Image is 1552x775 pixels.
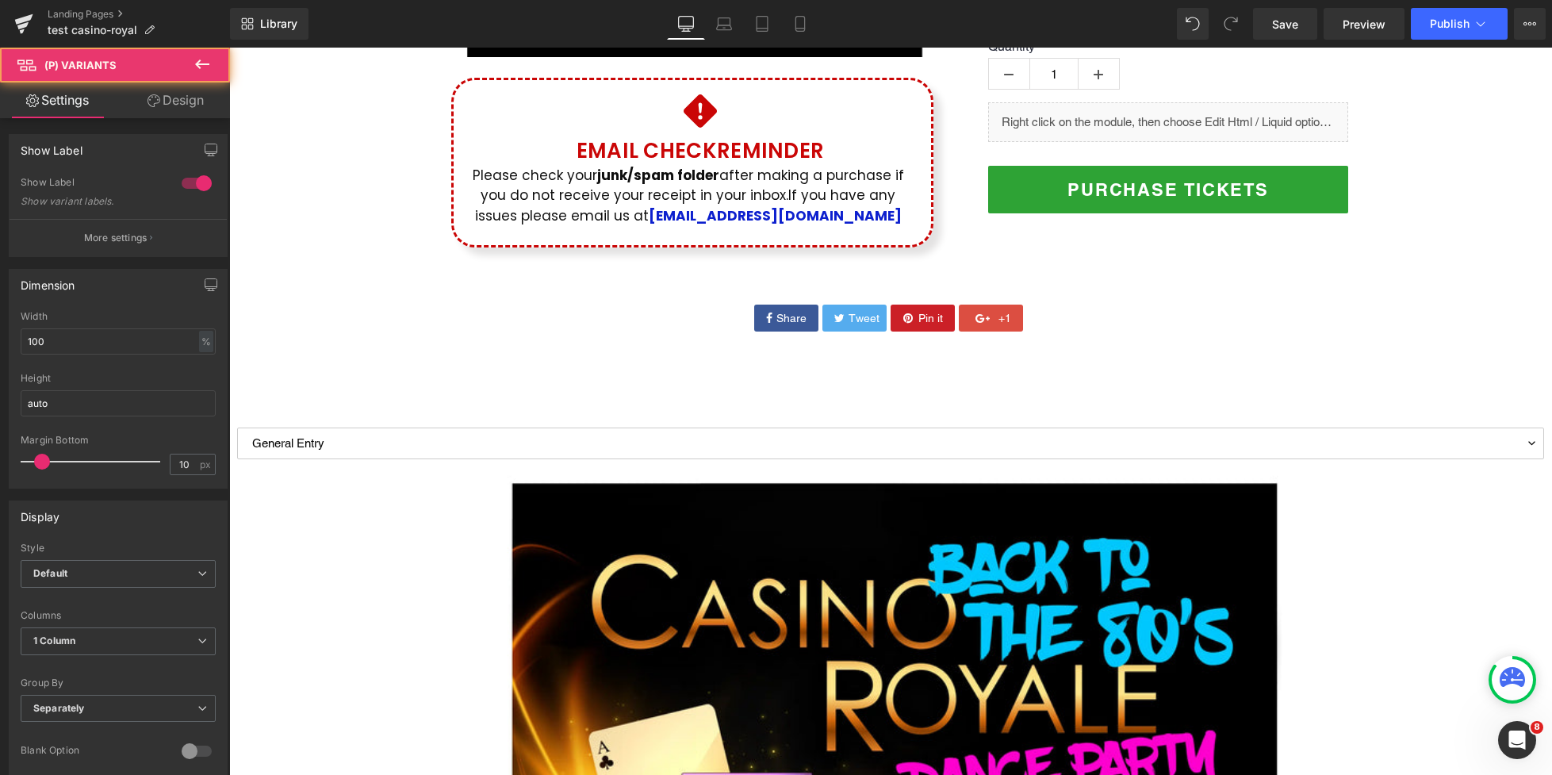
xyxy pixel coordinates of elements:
span: test casino-royal [48,24,137,36]
label: Tickets [8,360,1315,379]
a: Laptop [705,8,743,40]
span: (P) Variants [44,59,117,71]
span: Save [1272,16,1298,33]
a: +1 [730,257,794,284]
input: auto [21,390,216,416]
p: Please check your after making a purchase if you do not receive your receipt in your inbox. [237,118,681,179]
span: Publish [1430,17,1470,30]
div: Show Label [21,135,82,157]
div: Show variant labels. [21,196,163,207]
b: Default [33,567,67,579]
p: More settings [84,231,148,245]
a: Pin it [661,257,726,284]
a: Landing Pages [48,8,230,21]
b: 1 Column [33,635,75,646]
button: Publish [1411,8,1508,40]
a: Design [118,82,233,118]
div: Dimension [21,270,75,292]
a: Tablet [743,8,781,40]
span: junk/spam folder [368,118,490,137]
button: More settings [10,219,227,256]
div: Margin Bottom [21,435,216,446]
span: Share [543,263,577,279]
div: Blank Option [21,744,166,761]
div: Group By [21,677,216,689]
div: Display [21,501,59,524]
span: px [200,459,213,470]
a: Share [525,257,589,284]
span: Pin it [685,263,714,279]
iframe: Intercom live chat [1498,721,1536,759]
a: Desktop [667,8,705,40]
a: New Library [230,8,308,40]
button: More [1514,8,1546,40]
span: Library [260,17,297,31]
button: Purchase Tickets [759,118,1119,166]
span: Reminder [488,89,595,117]
span: Preview [1343,16,1385,33]
input: auto [21,328,216,355]
a: Tweet [593,257,657,284]
div: Columns [21,610,216,621]
span: +1 [765,263,782,279]
span: 8 [1531,721,1543,734]
p: Email Check [261,92,681,115]
div: Height [21,373,216,384]
a: Mobile [781,8,819,40]
div: % [199,331,213,352]
span: Purchase Tickets [838,132,1039,152]
a: Preview [1324,8,1404,40]
b: Separately [33,702,84,714]
button: Redo [1215,8,1247,40]
button: Undo [1177,8,1209,40]
a: [EMAIL_ADDRESS][DOMAIN_NAME] [420,159,673,178]
div: Show Label [21,176,166,193]
span: Tweet [615,263,650,279]
div: Width [21,311,216,322]
span: If you have any issues please email us at [246,138,667,178]
div: Style [21,543,216,554]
